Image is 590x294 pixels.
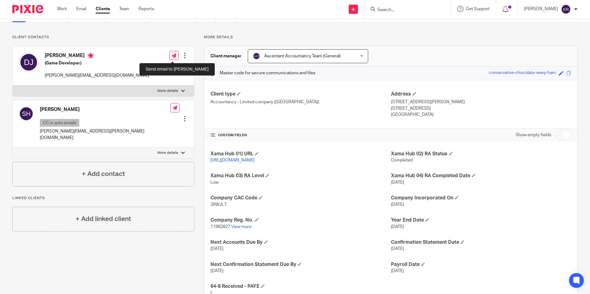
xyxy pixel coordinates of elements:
a: View more [231,225,251,229]
i: Primary [88,52,94,59]
span: [DATE] [391,269,404,273]
h4: Xama Hub 01) URL [210,151,391,157]
img: svg%3E [561,4,571,14]
p: Linked clients [12,196,194,201]
h5: (Game Developer) [45,60,149,66]
h3: Client manager [210,53,242,59]
span: [DATE] [391,202,404,207]
img: svg%3E [19,106,34,121]
h4: Client type [210,91,391,97]
a: Reports [139,6,154,12]
h4: + Add linked client [76,214,131,224]
h4: + Add contact [82,169,125,179]
h4: Address [391,91,571,97]
div: conservative-chocolate-wavy-ham [489,70,556,77]
a: [URL][DOMAIN_NAME] [210,158,255,162]
h4: Xama Hub 03) RA Level [210,173,391,179]
h4: Company CAC Code [210,195,391,201]
span: Ascentant Accountancy Team (General) [264,54,341,58]
p: [GEOGRAPHIC_DATA] [391,112,571,118]
h4: [PERSON_NAME] [40,106,170,113]
img: svg%3E [19,52,39,72]
h4: Company Incorporated On [391,195,571,201]
h4: CUSTOM FIELDS [210,133,391,138]
h4: [PERSON_NAME] [45,52,149,60]
span: Get Support [466,7,490,11]
p: More details [157,150,178,155]
h4: Company Reg. No. [210,217,391,223]
p: [PERSON_NAME] [524,6,558,12]
a: Email [76,6,86,12]
span: 39WJL7 [210,202,226,207]
p: [PERSON_NAME][EMAIL_ADDRESS][DOMAIN_NAME] [45,72,149,79]
h4: 64-8 Received - PAYE [210,283,391,290]
h4: Next Accounts Due By [210,239,391,246]
p: Accountancy - Limited company ([GEOGRAPHIC_DATA]) [210,99,391,105]
h4: Confirmation Statement Date [391,239,571,246]
a: Team [119,6,129,12]
p: More details [204,35,578,40]
a: Work [57,6,67,12]
p: Master code for secure communications and files [209,70,315,76]
input: Search [377,7,432,13]
p: More details [157,88,178,93]
p: [STREET_ADDRESS][PERSON_NAME] [391,99,571,105]
p: [PERSON_NAME][EMAIL_ADDRESS][PERSON_NAME][DOMAIN_NAME] [40,128,170,141]
span: [DATE] [391,225,404,229]
span: Low [210,180,218,185]
img: svg%3E [253,52,260,60]
a: Clients [96,6,110,12]
h4: Xama Hub 04) RA Completed Date [391,173,571,179]
span: [DATE] [210,269,223,273]
span: Completed [391,158,413,162]
h4: Year End Date [391,217,571,223]
span: 11982827 [210,225,230,229]
h4: Next Confirmation Statement Due By [210,261,391,268]
h4: Xama Hub 02) RA Status [391,151,571,157]
h4: Payroll Date [391,261,571,268]
p: CC in auto emails [40,119,79,127]
span: [DATE] [391,247,404,251]
p: Client contacts [12,35,194,40]
label: Show empty fields [516,132,551,138]
img: Pixie [12,5,43,13]
p: [STREET_ADDRESS] [391,105,571,112]
span: [DATE] [210,247,223,251]
span: [DATE] [391,180,404,185]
